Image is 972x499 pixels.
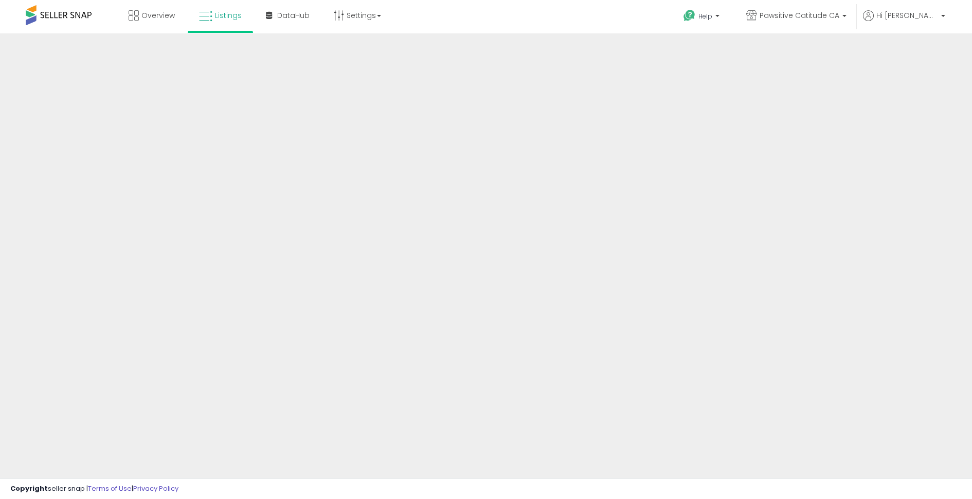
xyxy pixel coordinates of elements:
[215,10,242,21] span: Listings
[863,10,945,33] a: Hi [PERSON_NAME]
[698,12,712,21] span: Help
[760,10,839,21] span: Pawsitive Catitude CA
[683,9,696,22] i: Get Help
[675,2,730,33] a: Help
[876,10,938,21] span: Hi [PERSON_NAME]
[277,10,310,21] span: DataHub
[141,10,175,21] span: Overview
